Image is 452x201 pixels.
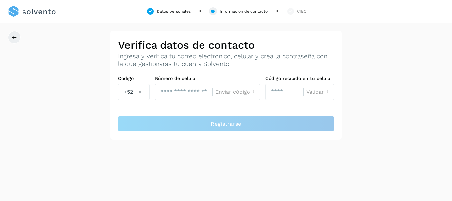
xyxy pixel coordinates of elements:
[297,8,306,14] div: CIEC
[306,89,324,95] span: Validar
[118,116,334,132] button: Registrarse
[157,8,191,14] div: Datos personales
[215,89,250,95] span: Enviar código
[124,88,133,96] span: +52
[215,88,257,95] button: Enviar código
[118,53,334,68] p: Ingresa y verifica tu correo electrónico, celular y crea la contraseña con la que gestionarás tu ...
[265,76,334,81] label: Código recibido en tu celular
[118,39,334,51] h2: Verifica datos de contacto
[155,76,260,81] label: Número de celular
[220,8,268,14] div: Información de contacto
[118,76,150,81] label: Código
[306,88,331,95] button: Validar
[211,120,241,127] span: Registrarse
